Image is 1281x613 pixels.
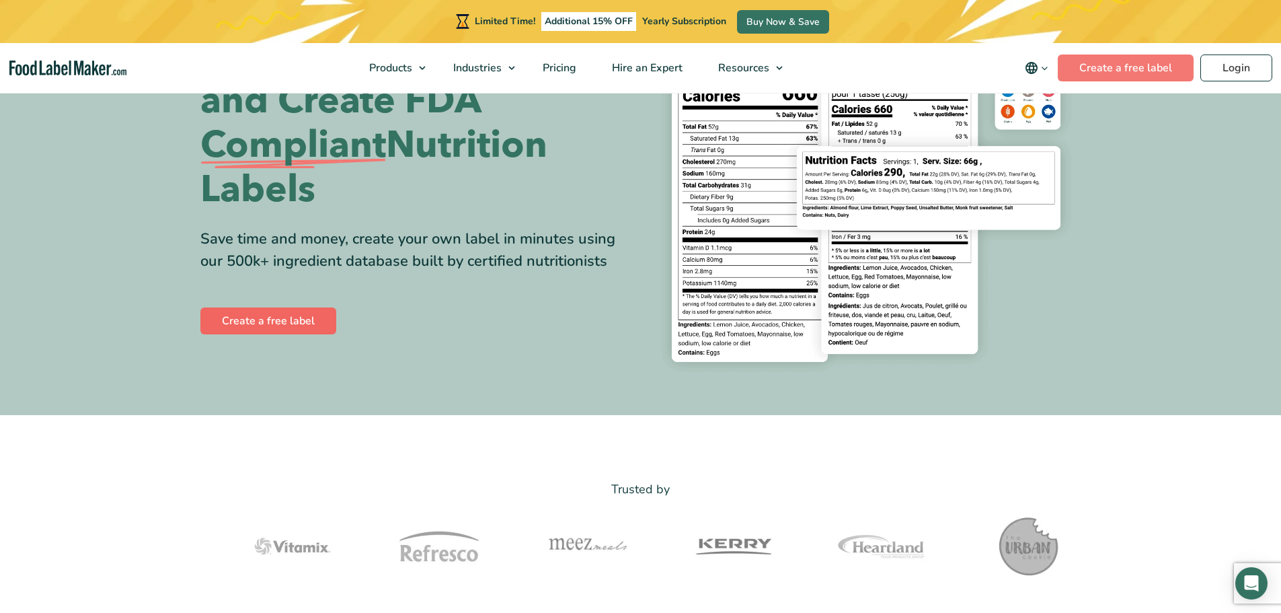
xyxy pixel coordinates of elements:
[365,61,414,75] span: Products
[1058,55,1194,81] a: Create a free label
[200,308,336,334] a: Create a free label
[608,61,684,75] span: Hire an Expert
[475,15,535,28] span: Limited Time!
[1235,567,1268,600] div: Open Intercom Messenger
[642,15,726,28] span: Yearly Subscription
[200,34,631,212] h1: Easily Analyze Recipes and Create FDA Nutrition Labels
[449,61,503,75] span: Industries
[594,43,697,93] a: Hire an Expert
[714,61,771,75] span: Resources
[200,228,631,273] div: Save time and money, create your own label in minutes using our 500k+ ingredient database built b...
[525,43,591,93] a: Pricing
[352,43,432,93] a: Products
[541,12,636,31] span: Additional 15% OFF
[737,10,829,34] a: Buy Now & Save
[436,43,522,93] a: Industries
[1200,55,1272,81] a: Login
[539,61,578,75] span: Pricing
[200,480,1081,499] p: Trusted by
[701,43,789,93] a: Resources
[200,123,386,168] span: Compliant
